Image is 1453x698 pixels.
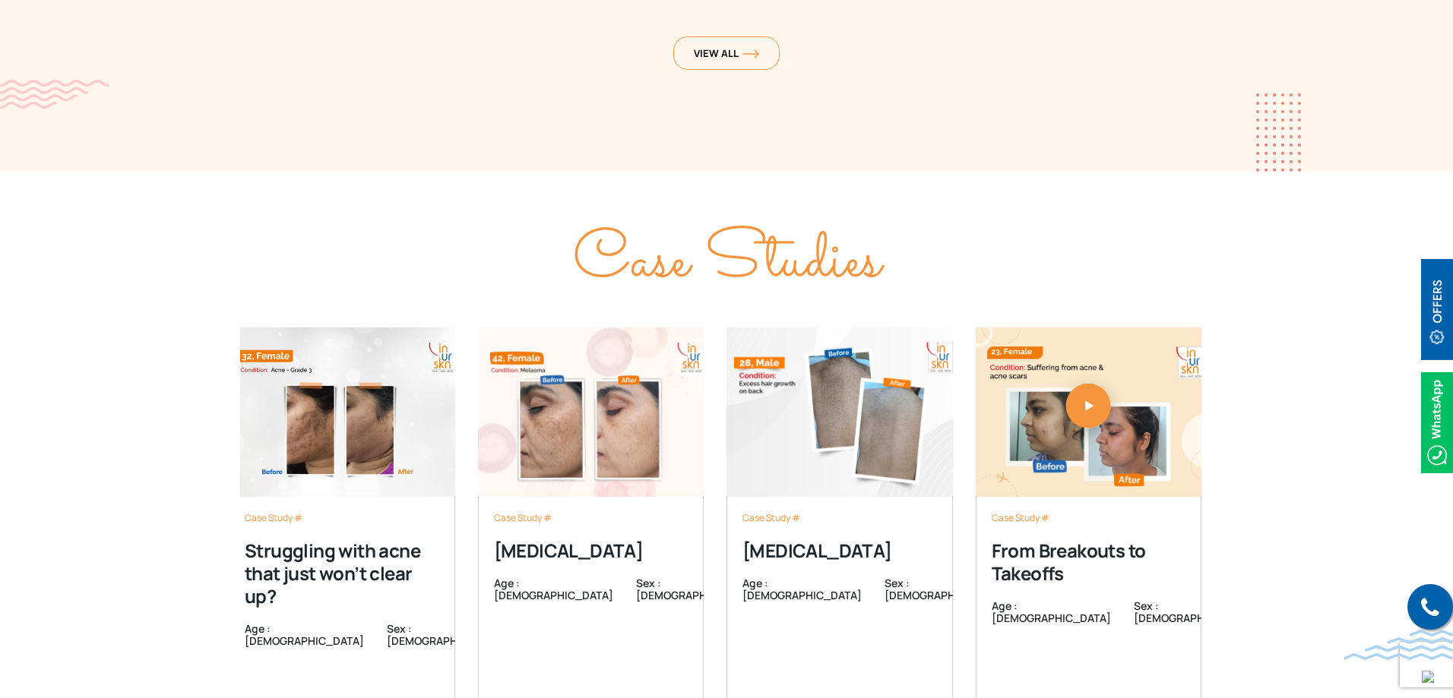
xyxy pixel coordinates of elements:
div: Case Study # [494,512,689,524]
img: offerBt [1421,259,1453,360]
img: dotes1 [1256,93,1301,172]
div: Age : [DEMOGRAPHIC_DATA] [992,600,1111,638]
a: View Allorange-arrow [673,36,780,70]
img: poster [976,327,1202,497]
img: orange-arrow [742,49,759,58]
img: Whatsappicon [1421,372,1453,473]
div: Struggling with acne that just won’t clear up? [245,539,439,608]
div: Case Study # [992,512,1186,524]
div: Sex : [DEMOGRAPHIC_DATA] [364,623,506,661]
div: [MEDICAL_DATA] [742,539,937,562]
div: Sex : [DEMOGRAPHIC_DATA] [1111,600,1253,638]
div: [MEDICAL_DATA] [494,539,689,562]
div: Age : [DEMOGRAPHIC_DATA] [245,623,364,661]
div: Case Study # [245,512,439,524]
span: View All [694,46,759,60]
img: up-blue-arrow.svg [1422,671,1434,683]
span: Case Studies [573,212,881,312]
div: From Breakouts to Takeoffs [992,539,1186,585]
img: bluewave [1344,630,1453,660]
div: Age : [DEMOGRAPHIC_DATA] [494,577,613,615]
div: Sex : [DEMOGRAPHIC_DATA] [613,577,755,615]
div: Case Study # [742,512,937,524]
div: Sex : [DEMOGRAPHIC_DATA] [862,577,1004,615]
a: Whatsappicon [1421,412,1453,429]
div: Age : [DEMOGRAPHIC_DATA] [742,577,862,615]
